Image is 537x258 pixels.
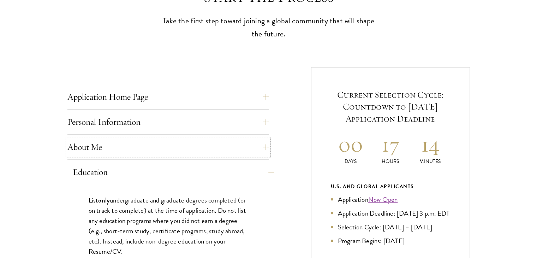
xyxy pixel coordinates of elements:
p: List undergraduate and graduate degrees completed (or on track to complete) at the time of applic... [89,195,247,257]
p: Days [331,158,371,165]
a: Now Open [368,194,398,205]
strong: only [98,195,110,205]
li: Application Deadline: [DATE] 3 p.m. EDT [331,208,450,218]
button: Education [73,164,274,181]
h5: Current Selection Cycle: Countdown to [DATE] Application Deadline [331,89,450,125]
button: Application Home Page [67,88,269,105]
div: U.S. and Global Applicants [331,182,450,191]
h2: 00 [331,131,371,158]
h2: 14 [410,131,450,158]
p: Minutes [410,158,450,165]
button: About Me [67,139,269,156]
li: Program Begins: [DATE] [331,236,450,246]
p: Hours [370,158,410,165]
li: Application [331,194,450,205]
li: Selection Cycle: [DATE] – [DATE] [331,222,450,232]
button: Personal Information [67,113,269,130]
p: Take the first step toward joining a global community that will shape the future. [159,14,378,41]
h2: 17 [370,131,410,158]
